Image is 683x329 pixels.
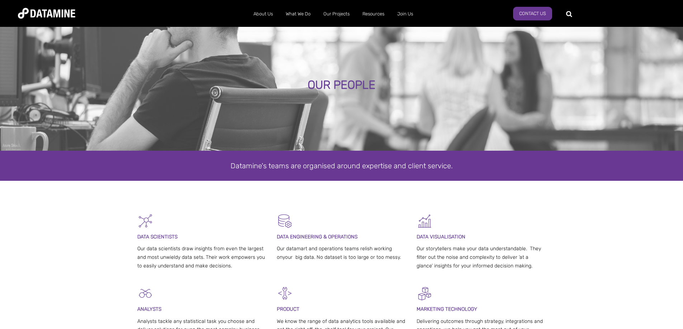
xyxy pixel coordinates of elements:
span: PRODUCT [277,306,299,312]
img: Development [277,285,293,301]
a: Join Us [391,5,419,23]
img: Datamart [277,213,293,229]
span: Datamine's teams are organised around expertise and client service. [231,161,453,170]
p: Our storytellers make your data understandable. They filter out the noise and complexity to deliv... [417,245,546,270]
span: MARKETING TECHNOLOGY [417,306,477,312]
a: Our Projects [317,5,356,23]
p: Our data scientists draw insights from even the largest and most unwieldy data sets. Their work e... [137,245,267,270]
a: What We Do [279,5,317,23]
img: Analysts [137,285,153,301]
p: Our datamart and operations teams relish working onyour big data. No dataset is too large or too ... [277,245,406,262]
div: OUR PEOPLE [77,79,606,92]
img: Graph - Network [137,213,153,229]
a: Contact Us [513,7,552,20]
img: Graph 5 [417,213,433,229]
span: DATA VISUALISATION [417,234,465,240]
img: Datamine [18,8,75,19]
a: Resources [356,5,391,23]
span: DATA ENGINEERING & OPERATIONS [277,234,357,240]
a: About Us [247,5,279,23]
span: ANALYSTS [137,306,161,312]
img: Digital Activation [417,285,433,301]
span: DATA SCIENTISTS [137,234,177,240]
